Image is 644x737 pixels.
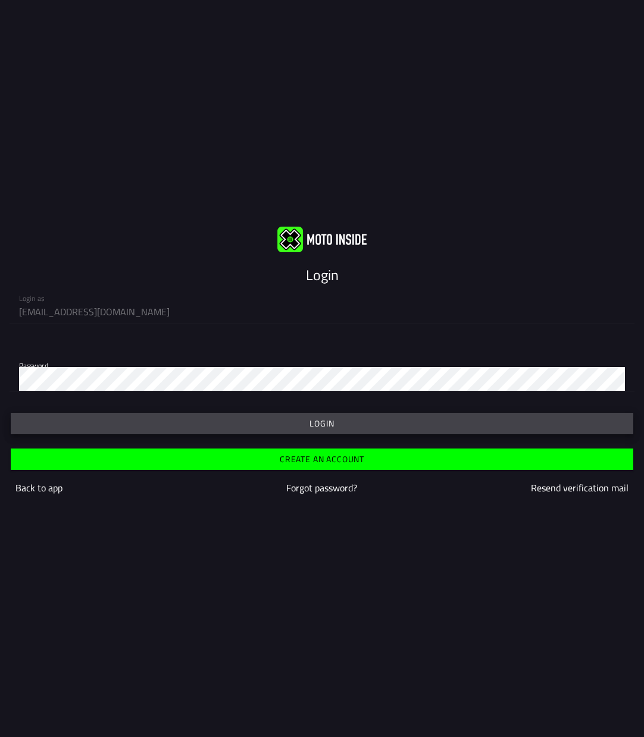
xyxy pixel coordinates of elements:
a: Back to app [15,481,62,495]
a: Resend verification mail [531,481,629,495]
ion-text: Login [306,264,339,286]
ion-text: Login [310,419,334,428]
a: Forgot password? [286,481,357,495]
ion-button: Create an account [11,449,633,470]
